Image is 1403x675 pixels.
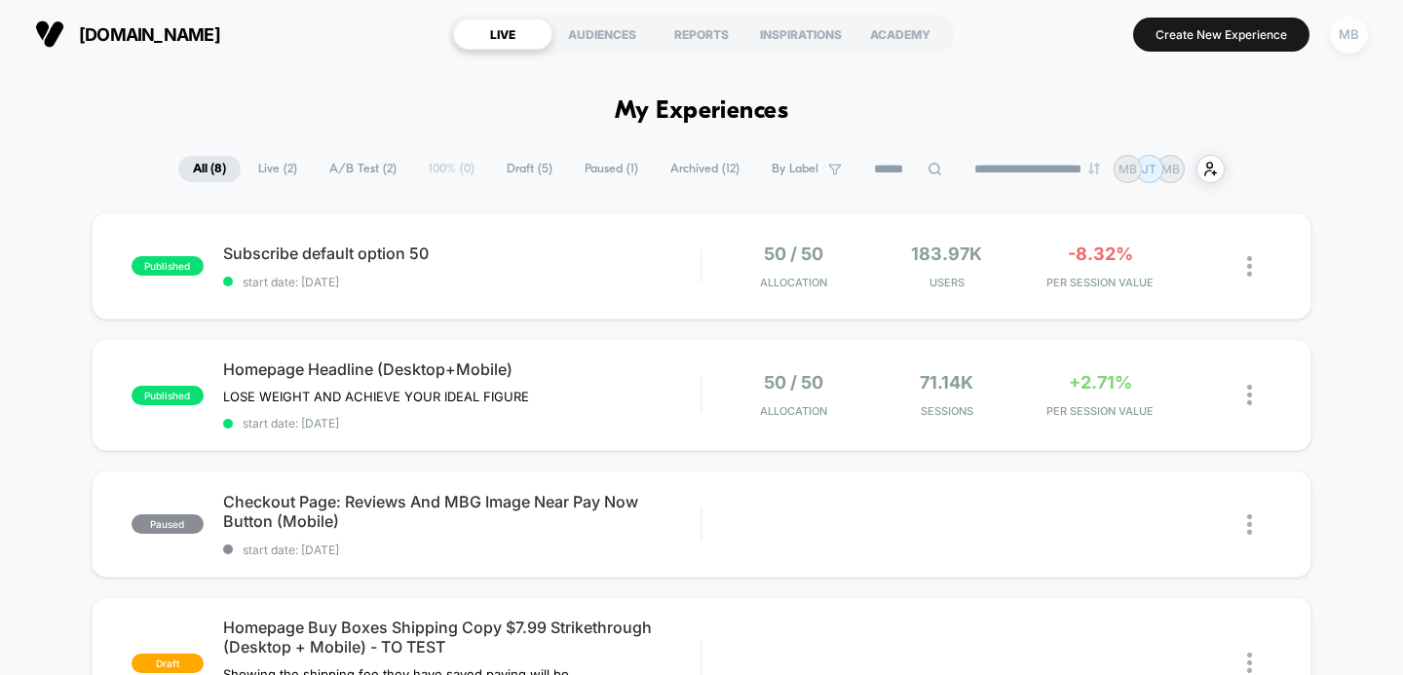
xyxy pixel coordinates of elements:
img: close [1247,653,1252,673]
img: Visually logo [35,19,64,49]
span: 183.97k [911,244,982,264]
span: 50 / 50 [764,244,823,264]
span: +2.71% [1069,372,1132,393]
span: LOSE WEIGHT AND ACHIEVE YOUR IDEAL FIGURE [223,389,529,404]
p: MB [1161,162,1180,176]
span: Sessions [875,404,1018,418]
div: LIVE [453,19,552,50]
span: Checkout Page: Reviews And MBG Image Near Pay Now Button (Mobile) [223,492,701,531]
div: REPORTS [652,19,751,50]
span: published [132,386,204,405]
div: MB [1330,16,1368,54]
span: paused [132,514,204,534]
span: Allocation [760,404,827,418]
span: PER SESSION VALUE [1029,404,1172,418]
img: close [1247,256,1252,277]
span: Archived ( 12 ) [656,156,754,182]
span: -8.32% [1068,244,1133,264]
div: INSPIRATIONS [751,19,851,50]
span: Paused ( 1 ) [570,156,653,182]
span: [DOMAIN_NAME] [79,24,220,45]
span: Homepage Buy Boxes Shipping Copy $7.99 Strikethrough (Desktop + Mobile) - TO TEST [223,618,701,656]
span: published [132,256,204,276]
span: draft [132,654,204,673]
span: PER SESSION VALUE [1029,276,1172,289]
p: JT [1142,162,1157,176]
span: All ( 8 ) [178,156,241,182]
span: Users [875,276,1018,289]
span: Homepage Headline (Desktop+Mobile) [223,359,701,379]
span: Subscribe default option 50 [223,244,701,263]
span: start date: [DATE] [223,416,701,431]
button: [DOMAIN_NAME] [29,19,226,50]
h1: My Experiences [615,97,789,126]
span: 71.14k [920,372,973,393]
span: By Label [772,162,818,176]
img: close [1247,514,1252,535]
button: MB [1324,15,1374,55]
img: close [1247,385,1252,405]
span: start date: [DATE] [223,543,701,557]
div: AUDIENCES [552,19,652,50]
p: MB [1119,162,1137,176]
span: Allocation [760,276,827,289]
img: end [1088,163,1100,174]
span: Live ( 2 ) [244,156,312,182]
span: 50 / 50 [764,372,823,393]
div: ACADEMY [851,19,950,50]
span: Draft ( 5 ) [492,156,567,182]
button: Create New Experience [1133,18,1309,52]
span: A/B Test ( 2 ) [315,156,411,182]
span: start date: [DATE] [223,275,701,289]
